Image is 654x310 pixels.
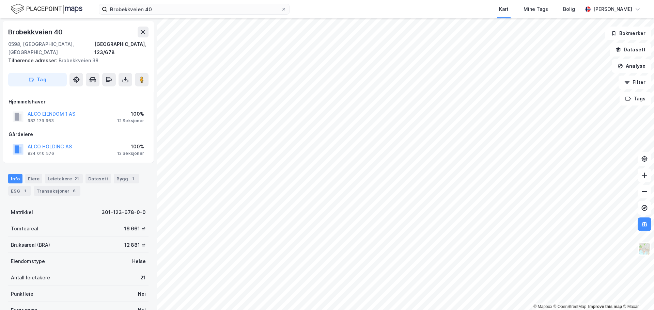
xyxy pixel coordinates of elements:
[129,175,136,182] div: 1
[533,304,552,309] a: Mapbox
[605,27,651,40] button: Bokmerker
[11,241,50,249] div: Bruksareal (BRA)
[117,110,144,118] div: 100%
[28,151,54,156] div: 924 010 576
[8,56,143,65] div: Brobekkveien 38
[85,174,111,183] div: Datasett
[8,186,31,196] div: ESG
[8,174,22,183] div: Info
[610,43,651,56] button: Datasett
[554,304,587,309] a: OpenStreetMap
[11,225,38,233] div: Tomteareal
[21,187,28,194] div: 1
[612,59,651,73] button: Analyse
[140,274,146,282] div: 21
[499,5,509,13] div: Kart
[25,174,42,183] div: Eiere
[45,174,83,183] div: Leietakere
[619,76,651,89] button: Filter
[563,5,575,13] div: Bolig
[593,5,632,13] div: [PERSON_NAME]
[117,118,144,124] div: 12 Seksjoner
[117,151,144,156] div: 12 Seksjoner
[11,257,45,265] div: Eiendomstype
[8,73,67,86] button: Tag
[117,143,144,151] div: 100%
[71,187,78,194] div: 6
[94,40,149,56] div: [GEOGRAPHIC_DATA], 123/678
[73,175,80,182] div: 21
[132,257,146,265] div: Helse
[11,208,33,216] div: Matrikkel
[11,3,82,15] img: logo.f888ab2527a4732fd821a326f86c7f29.svg
[34,186,80,196] div: Transaksjoner
[114,174,139,183] div: Bygg
[524,5,548,13] div: Mine Tags
[28,118,54,124] div: 982 179 963
[620,92,651,105] button: Tags
[102,208,146,216] div: 301-123-678-0-0
[124,225,146,233] div: 16 661 ㎡
[588,304,622,309] a: Improve this map
[620,277,654,310] iframe: Chat Widget
[8,27,64,37] div: Brobekkveien 40
[620,277,654,310] div: Kontrollprogram for chat
[9,130,148,138] div: Gårdeiere
[638,242,651,255] img: Z
[11,274,50,282] div: Antall leietakere
[107,4,281,14] input: Søk på adresse, matrikkel, gårdeiere, leietakere eller personer
[124,241,146,249] div: 12 881 ㎡
[8,40,94,56] div: 0598, [GEOGRAPHIC_DATA], [GEOGRAPHIC_DATA]
[9,98,148,106] div: Hjemmelshaver
[11,290,33,298] div: Punktleie
[138,290,146,298] div: Nei
[8,58,59,63] span: Tilhørende adresser:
